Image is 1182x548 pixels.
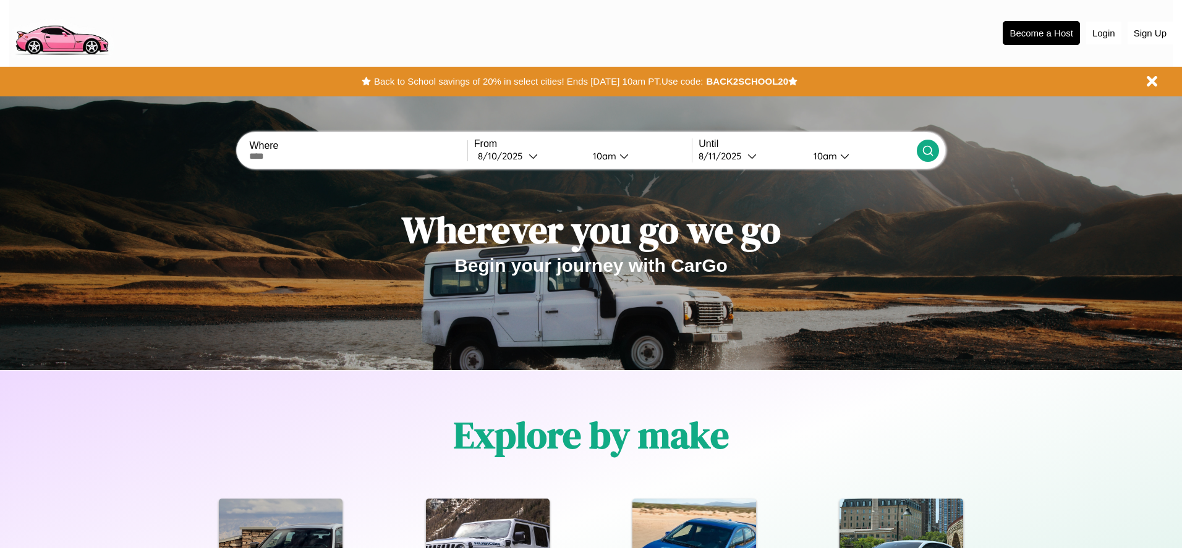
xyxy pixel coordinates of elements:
button: 8/10/2025 [474,150,583,162]
button: Become a Host [1003,21,1080,45]
b: BACK2SCHOOL20 [706,76,788,86]
label: Where [249,140,467,151]
button: Sign Up [1128,22,1173,44]
label: From [474,138,692,150]
div: 8 / 10 / 2025 [478,150,529,162]
button: Login [1086,22,1121,44]
div: 10am [807,150,840,162]
img: logo [9,6,114,58]
div: 10am [587,150,619,162]
button: 10am [804,150,916,162]
h1: Explore by make [454,410,729,460]
button: 10am [583,150,692,162]
label: Until [699,138,916,150]
div: 8 / 11 / 2025 [699,150,747,162]
button: Back to School savings of 20% in select cities! Ends [DATE] 10am PT.Use code: [371,73,706,90]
